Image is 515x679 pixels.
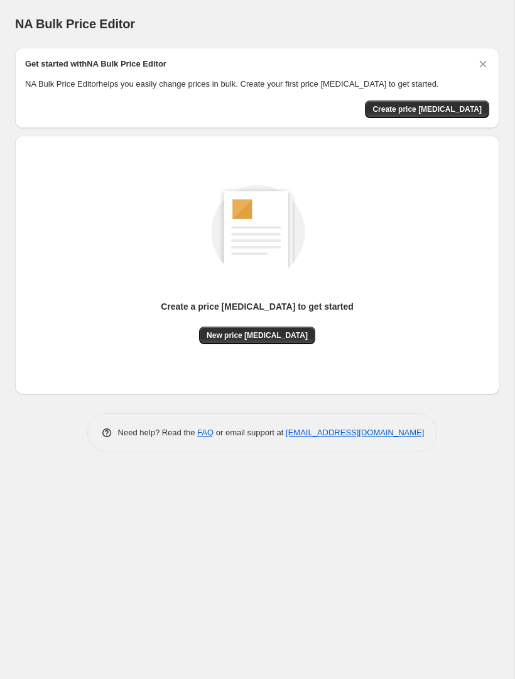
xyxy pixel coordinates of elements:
[118,428,198,437] span: Need help? Read the
[15,17,135,31] span: NA Bulk Price Editor
[372,104,482,114] span: Create price [MEDICAL_DATA]
[365,100,489,118] button: Create price change job
[161,300,354,313] p: Create a price [MEDICAL_DATA] to get started
[199,327,315,344] button: New price [MEDICAL_DATA]
[207,330,308,340] span: New price [MEDICAL_DATA]
[214,428,286,437] span: or email support at
[286,428,424,437] a: [EMAIL_ADDRESS][DOMAIN_NAME]
[25,58,166,70] h2: Get started with NA Bulk Price Editor
[477,58,489,70] button: Dismiss card
[197,428,214,437] a: FAQ
[25,78,489,90] p: NA Bulk Price Editor helps you easily change prices in bulk. Create your first price [MEDICAL_DAT...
